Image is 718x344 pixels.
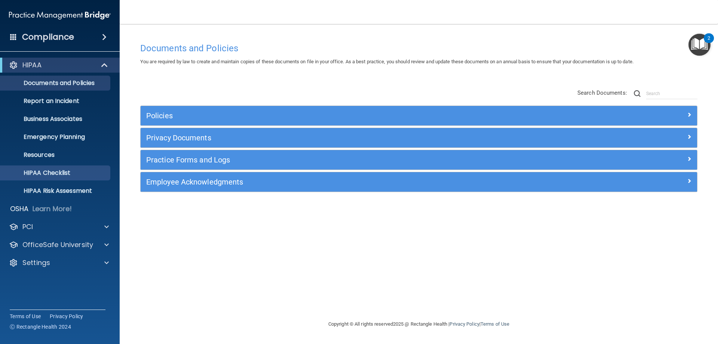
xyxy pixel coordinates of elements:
[5,133,107,141] p: Emergency Planning
[146,178,552,186] h5: Employee Acknowledgments
[146,110,691,122] a: Policies
[282,312,555,336] div: Copyright © All rights reserved 2025 @ Rectangle Health | |
[146,156,552,164] h5: Practice Forms and Logs
[22,222,33,231] p: PCI
[688,34,711,56] button: Open Resource Center, 2 new notifications
[22,32,74,42] h4: Compliance
[9,240,109,249] a: OfficeSafe University
[146,154,691,166] a: Practice Forms and Logs
[646,88,697,99] input: Search
[33,204,72,213] p: Learn More!
[634,90,641,97] img: ic-search.3b580494.png
[449,321,479,327] a: Privacy Policy
[10,313,41,320] a: Terms of Use
[481,321,509,327] a: Terms of Use
[10,204,29,213] p: OSHA
[9,8,111,23] img: PMB logo
[589,291,709,321] iframe: Drift Widget Chat Controller
[140,59,633,64] span: You are required by law to create and maintain copies of these documents on file in your office. ...
[5,169,107,177] p: HIPAA Checklist
[146,134,552,142] h5: Privacy Documents
[22,240,93,249] p: OfficeSafe University
[9,222,109,231] a: PCI
[9,258,109,267] a: Settings
[708,38,710,48] div: 2
[146,112,552,120] h5: Policies
[5,187,107,195] p: HIPAA Risk Assessment
[9,61,108,70] a: HIPAA
[22,258,50,267] p: Settings
[5,97,107,105] p: Report an Incident
[22,61,42,70] p: HIPAA
[577,89,627,96] span: Search Documents:
[10,323,71,331] span: Ⓒ Rectangle Health 2024
[5,151,107,159] p: Resources
[5,79,107,87] p: Documents and Policies
[50,313,83,320] a: Privacy Policy
[140,43,697,53] h4: Documents and Policies
[5,115,107,123] p: Business Associates
[146,132,691,144] a: Privacy Documents
[146,176,691,188] a: Employee Acknowledgments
